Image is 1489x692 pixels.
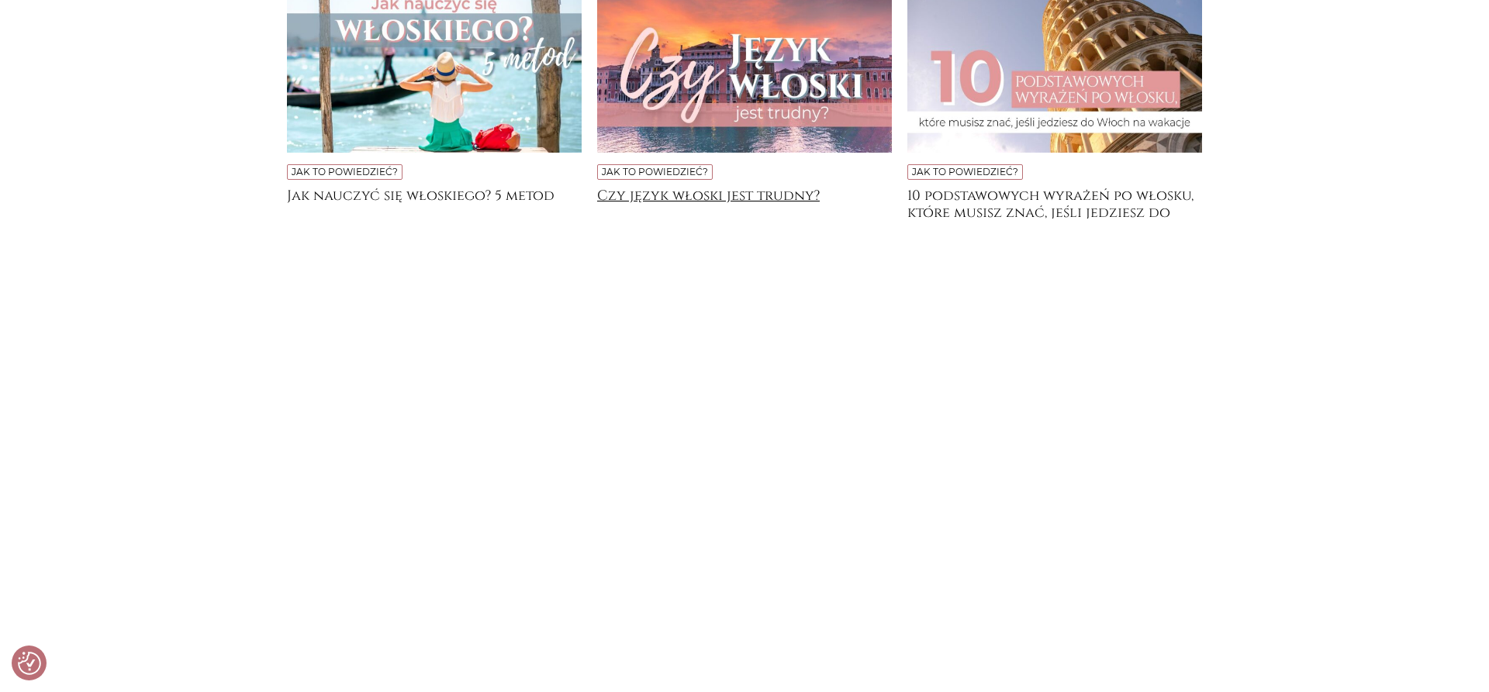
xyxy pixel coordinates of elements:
a: Jak nauczyć się włoskiego? 5 metod [287,188,582,219]
a: Jak to powiedzieć? [912,166,1018,177]
a: Jak to powiedzieć? [602,166,708,177]
button: Preferencje co do zgód [18,652,41,675]
a: Czy język włoski jest trudny? [597,188,892,219]
a: 10 podstawowych wyrażeń po włosku, które musisz znać, jeśli jedziesz do [GEOGRAPHIC_DATA] na wakacje [907,188,1202,219]
img: Revisit consent button [18,652,41,675]
a: Jak to powiedzieć? [292,166,398,177]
